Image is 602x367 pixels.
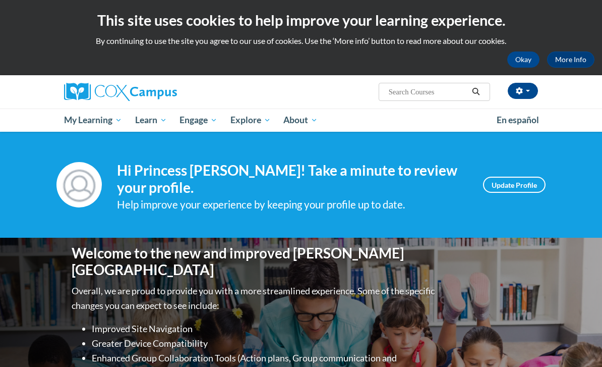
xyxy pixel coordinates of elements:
[230,114,271,126] span: Explore
[547,51,594,68] a: More Info
[173,109,224,132] a: Engage
[283,114,318,126] span: About
[117,162,468,196] h4: Hi Princess [PERSON_NAME]! Take a minute to review your profile.
[72,284,437,313] p: Overall, we are proud to provide you with a more streamlined experience. Some of the specific cha...
[56,109,546,132] div: Main menu
[64,114,122,126] span: My Learning
[179,114,217,126] span: Engage
[92,322,437,336] li: Improved Site Navigation
[388,86,468,98] input: Search Courses
[135,114,167,126] span: Learn
[277,109,325,132] a: About
[64,83,212,101] a: Cox Campus
[64,83,177,101] img: Cox Campus
[497,115,539,125] span: En español
[57,109,129,132] a: My Learning
[562,327,594,359] iframe: Button to launch messaging window
[468,86,484,98] button: Search
[56,162,102,207] img: Profile Image
[490,110,546,131] a: En español
[129,109,173,132] a: Learn
[92,336,437,351] li: Greater Device Compatibility
[8,35,594,46] p: By continuing to use the site you agree to our use of cookies. Use the ‘More info’ button to read...
[508,83,538,99] button: Account Settings
[117,196,468,213] div: Help improve your experience by keeping your profile up to date.
[483,177,546,193] a: Update Profile
[224,109,277,132] a: Explore
[72,245,437,279] h1: Welcome to the new and improved [PERSON_NAME][GEOGRAPHIC_DATA]
[507,51,539,68] button: Okay
[8,10,594,30] h2: This site uses cookies to help improve your learning experience.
